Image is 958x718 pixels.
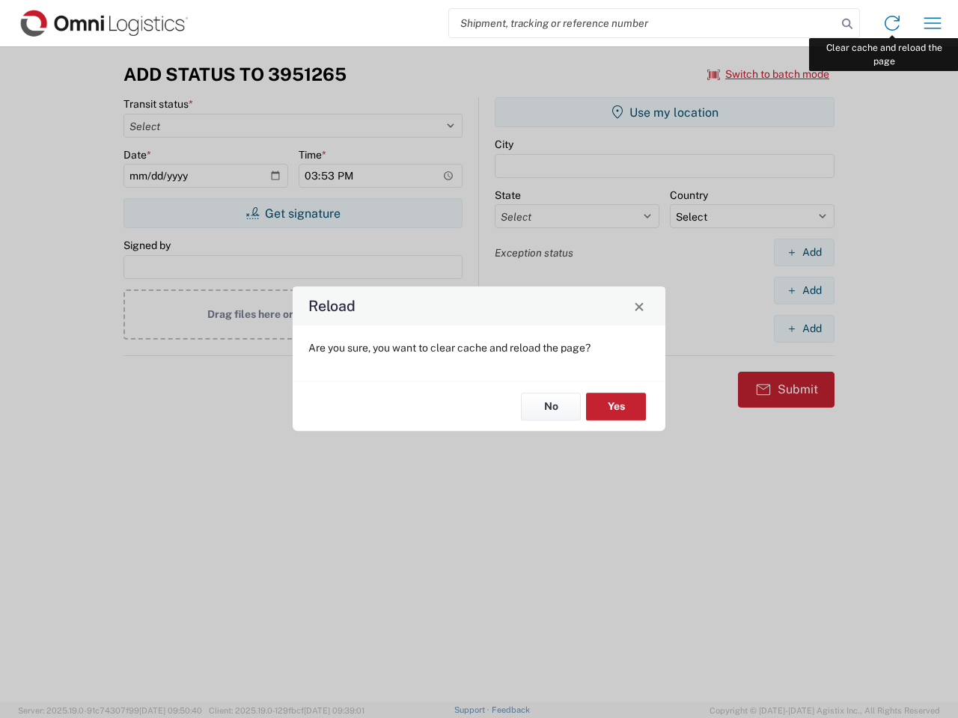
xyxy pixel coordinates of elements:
button: No [521,393,581,420]
button: Yes [586,393,646,420]
p: Are you sure, you want to clear cache and reload the page? [308,341,650,355]
button: Close [629,295,650,316]
h4: Reload [308,295,356,317]
input: Shipment, tracking or reference number [449,9,837,37]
